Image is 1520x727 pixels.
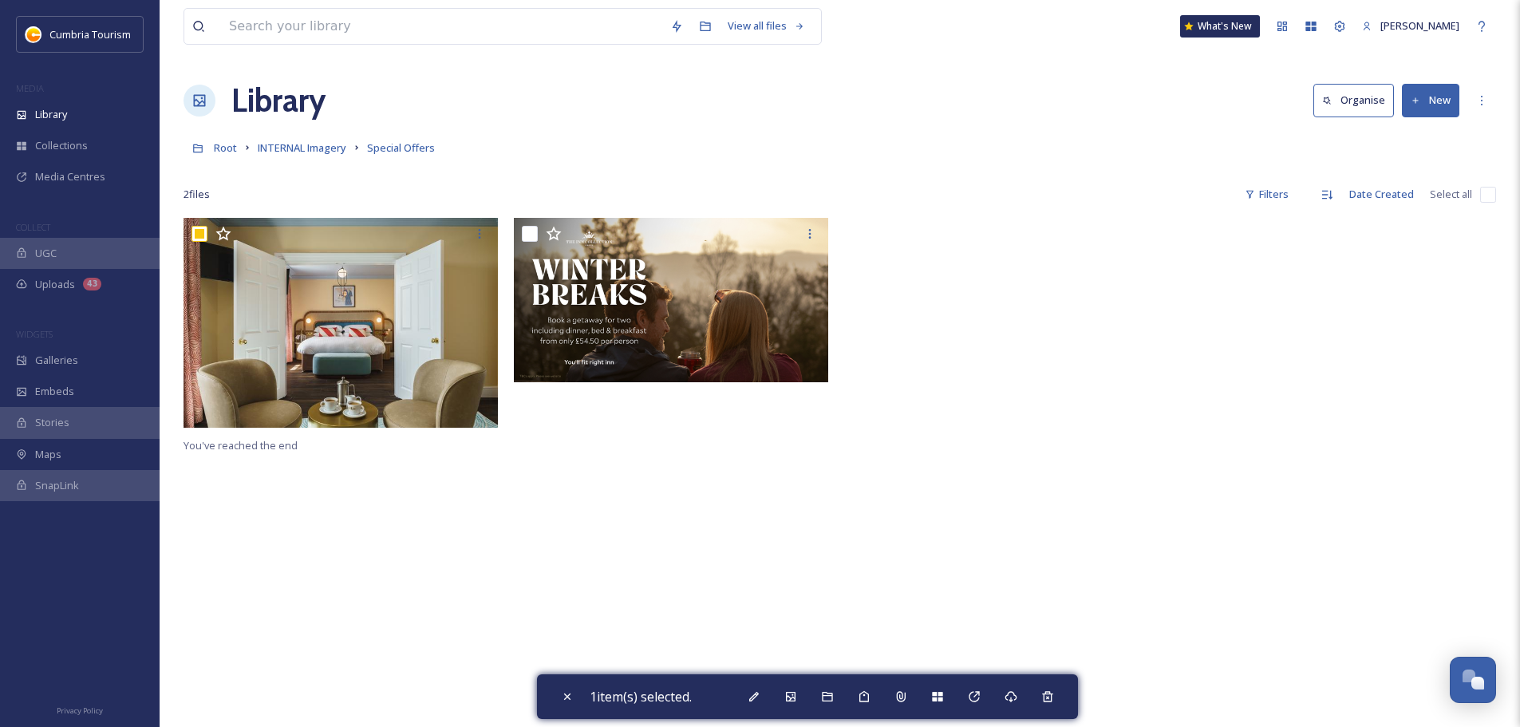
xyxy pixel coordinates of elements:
span: Cumbria Tourism [49,27,131,41]
a: Special Offers [367,138,435,157]
span: 2 file s [184,187,210,202]
a: [PERSON_NAME] [1354,10,1467,41]
button: Open Chat [1450,657,1496,703]
span: WIDGETS [16,328,53,340]
a: What's New [1180,15,1260,38]
a: Root [214,138,237,157]
span: Maps [35,447,61,462]
span: You've reached the end [184,438,298,452]
img: ext_1757082447.857385_lucy.pond@inncollectiongroup.com-3.png [514,218,828,382]
span: SnapLink [35,478,79,493]
span: Library [35,107,67,122]
div: Date Created [1341,179,1422,210]
button: New [1402,84,1459,117]
a: Organise [1313,84,1402,117]
a: View all files [720,10,813,41]
a: INTERNAL Imagery [258,138,346,157]
span: Galleries [35,353,78,368]
span: Collections [35,138,88,153]
span: Privacy Policy [57,705,103,716]
div: 43 [83,278,101,290]
span: Select all [1430,187,1472,202]
span: Root [214,140,237,155]
span: COLLECT [16,221,50,233]
span: 1 item(s) selected. [590,688,692,705]
span: [PERSON_NAME] [1380,18,1459,33]
span: MEDIA [16,82,44,94]
span: Special Offers [367,140,435,155]
span: Embeds [35,384,74,399]
a: Privacy Policy [57,700,103,719]
span: Uploads [35,277,75,292]
div: Filters [1237,179,1297,210]
span: Media Centres [35,169,105,184]
a: Library [231,77,326,124]
span: UGC [35,246,57,261]
span: INTERNAL Imagery [258,140,346,155]
button: Organise [1313,84,1394,117]
img: images.jpg [26,26,41,42]
input: Search your library [221,9,662,44]
span: Stories [35,415,69,430]
img: ext_1757091168.355516_katie@grange-hotel.co.uk-PH_TGH_ROOM_209-00001_LRJ.jpg [184,218,498,428]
